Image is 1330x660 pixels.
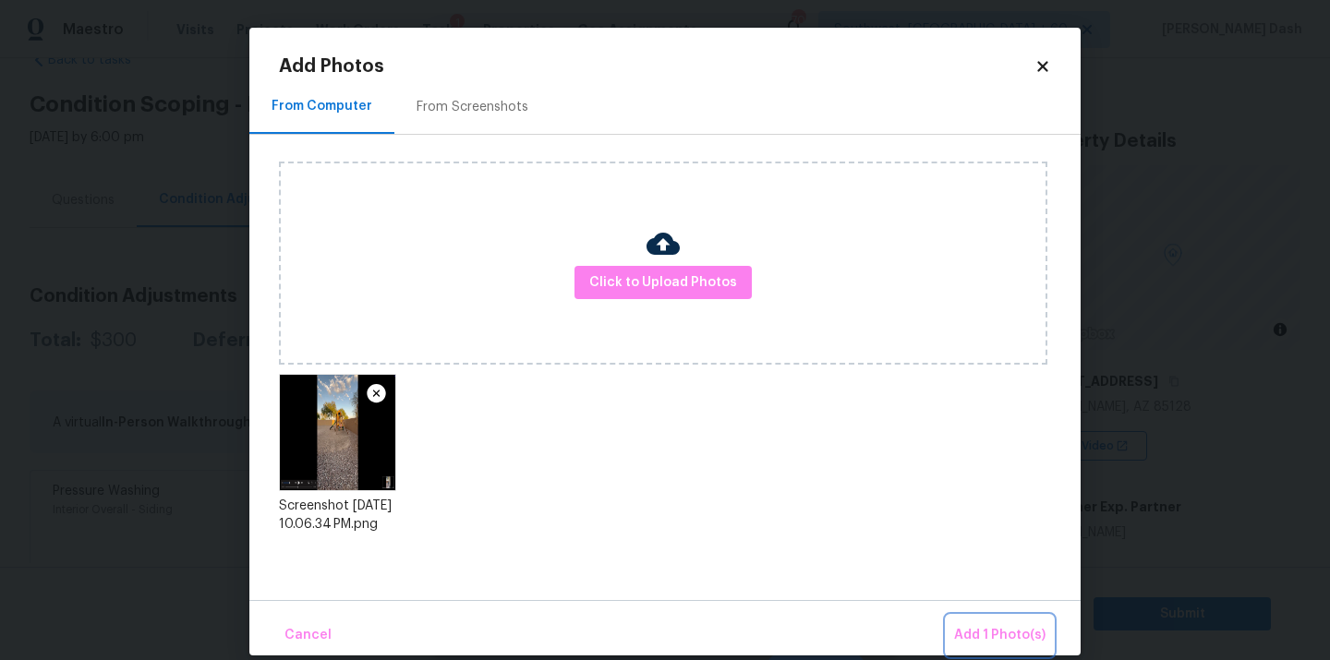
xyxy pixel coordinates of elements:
div: From Computer [272,97,372,115]
img: Cloud Upload Icon [647,227,680,260]
span: Click to Upload Photos [589,271,737,294]
h2: Add Photos [279,57,1034,76]
div: From Screenshots [417,98,528,116]
button: Add 1 Photo(s) [947,616,1053,655]
div: Screenshot [DATE] 10.06.34 PM.png [279,497,396,534]
button: Click to Upload Photos [574,266,752,300]
span: Cancel [284,624,332,647]
span: Add 1 Photo(s) [954,624,1046,647]
button: Cancel [277,616,339,655]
